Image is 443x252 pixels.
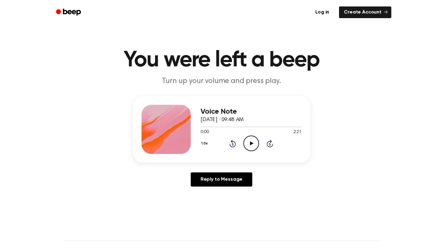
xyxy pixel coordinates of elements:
button: 1.0x [201,138,210,149]
span: [DATE] · 09:48 AM [201,117,244,123]
span: 2:21 [293,129,301,136]
h1: You were left a beep [64,49,379,71]
span: 0:00 [201,129,209,136]
a: Reply to Message [191,172,252,187]
a: Beep [52,6,86,18]
a: Create Account [339,6,391,18]
a: Log in [309,5,335,19]
p: Turn up your volume and press play. [103,76,340,86]
h3: Voice Note [201,108,301,116]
